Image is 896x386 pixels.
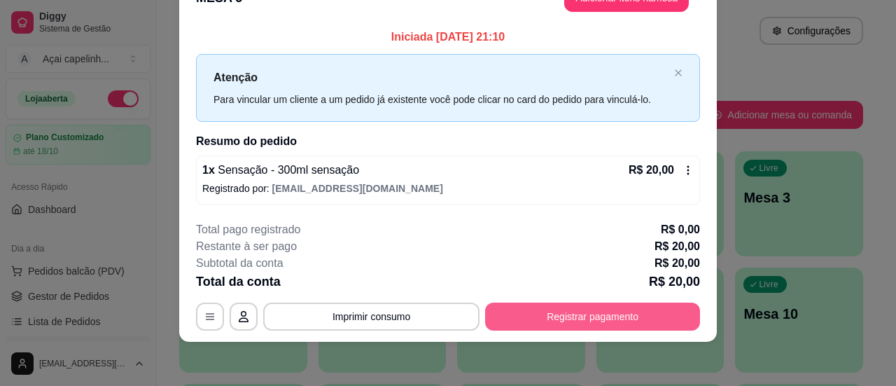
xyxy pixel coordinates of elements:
button: Imprimir consumo [263,303,479,331]
button: Registrar pagamento [485,303,700,331]
button: close [674,69,682,78]
p: R$ 20,00 [649,272,700,291]
div: Para vincular um cliente a um pedido já existente você pode clicar no card do pedido para vinculá... [213,92,668,107]
p: 1 x [202,162,359,179]
p: R$ 0,00 [661,221,700,238]
span: [EMAIL_ADDRESS][DOMAIN_NAME] [272,183,443,194]
p: Atenção [213,69,668,86]
p: Restante à ser pago [196,238,297,255]
p: Subtotal da conta [196,255,283,272]
h2: Resumo do pedido [196,133,700,150]
span: Sensação - 300ml sensação [215,164,359,176]
p: R$ 20,00 [654,238,700,255]
p: Total pago registrado [196,221,300,238]
p: R$ 20,00 [654,255,700,272]
p: Registrado por: [202,181,694,195]
p: Iniciada [DATE] 21:10 [196,29,700,46]
p: Total da conta [196,272,281,291]
p: R$ 20,00 [629,162,674,179]
span: close [674,69,682,77]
